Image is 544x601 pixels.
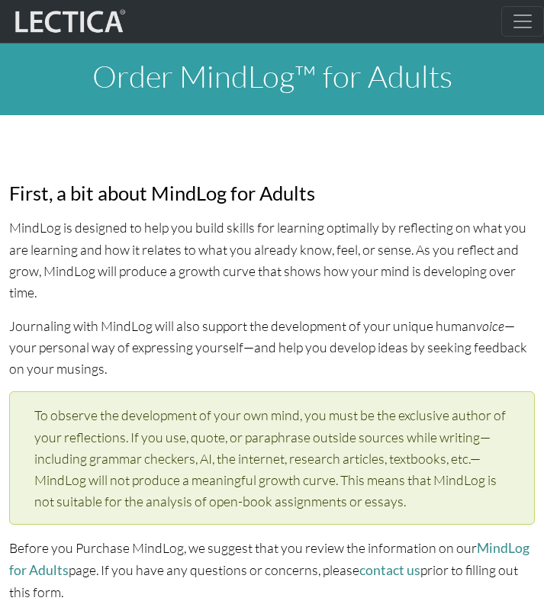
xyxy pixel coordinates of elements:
[476,317,504,334] em: voice
[9,391,535,525] div: To observe the development of your own mind, you must be the exclusive author of your reflections...
[9,182,535,205] h3: First, a bit about MindLog for Adults
[359,562,420,578] a: contact us
[11,7,126,36] img: lecticalive
[9,315,535,379] p: Journaling with MindLog will also support the development of your unique human —your personal way...
[501,6,544,37] button: Toggle navigation
[9,217,535,303] p: MindLog is designed to help you build skills for learning optimally by reflecting on what you are...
